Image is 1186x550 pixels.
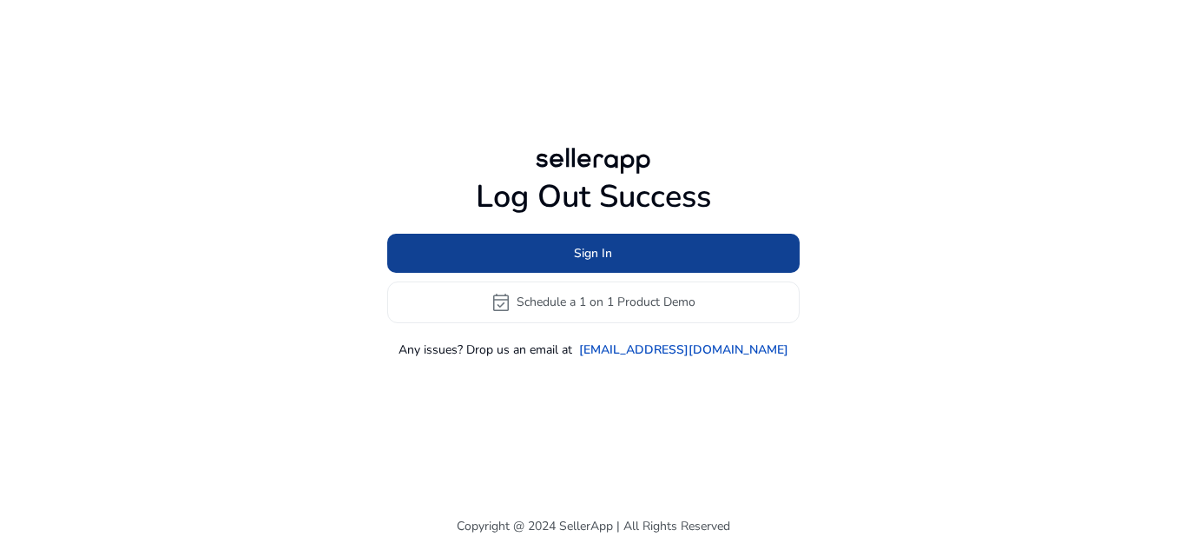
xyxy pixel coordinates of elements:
[387,282,800,323] button: event_availableSchedule a 1 on 1 Product Demo
[574,244,612,262] span: Sign In
[387,178,800,215] h1: Log Out Success
[491,292,511,313] span: event_available
[579,341,788,359] a: [EMAIL_ADDRESS][DOMAIN_NAME]
[399,341,572,359] p: Any issues? Drop us an email at
[387,234,800,273] button: Sign In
